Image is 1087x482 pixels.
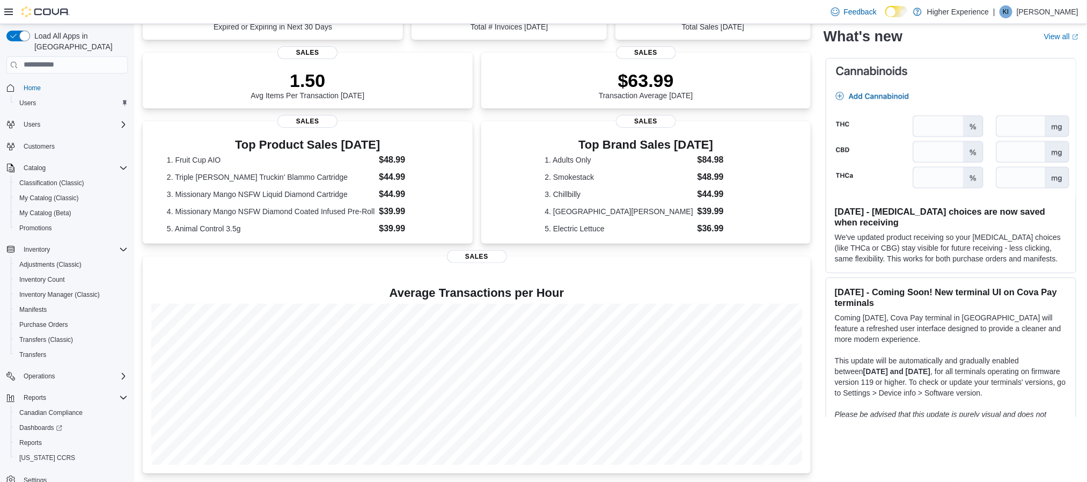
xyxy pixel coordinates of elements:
[15,451,79,464] a: [US_STATE] CCRS
[835,312,1067,345] p: Coming [DATE], Cova Pay terminal in [GEOGRAPHIC_DATA] will feature a refreshed user interface des...
[379,205,448,218] dd: $39.99
[15,303,128,316] span: Manifests
[599,70,693,91] p: $63.99
[24,164,46,172] span: Catalog
[19,243,54,256] button: Inventory
[2,80,132,96] button: Home
[11,191,132,206] button: My Catalog (Classic)
[863,367,930,376] strong: [DATE] and [DATE]
[15,333,77,346] a: Transfers (Classic)
[24,142,55,151] span: Customers
[277,46,337,59] span: Sales
[15,288,104,301] a: Inventory Manager (Classic)
[19,275,65,284] span: Inventory Count
[1017,5,1078,18] p: [PERSON_NAME]
[11,317,132,332] button: Purchase Orders
[15,177,128,189] span: Classification (Classic)
[15,406,87,419] a: Canadian Compliance
[251,70,364,91] p: 1.50
[11,272,132,287] button: Inventory Count
[19,423,62,432] span: Dashboards
[545,206,693,217] dt: 4. [GEOGRAPHIC_DATA][PERSON_NAME]
[167,206,374,217] dt: 4. Missionary Mango NSFW Diamond Coated Infused Pre-Roll
[835,287,1067,308] h3: [DATE] - Coming Soon! New terminal UI on Cova Pay terminals
[379,188,448,201] dd: $44.99
[15,222,56,235] a: Promotions
[15,192,83,205] a: My Catalog (Classic)
[885,6,908,17] input: Dark Mode
[15,421,67,434] a: Dashboards
[19,454,75,462] span: [US_STATE] CCRS
[447,250,507,263] span: Sales
[11,302,132,317] button: Manifests
[15,207,76,220] a: My Catalog (Beta)
[15,436,128,449] span: Reports
[15,348,50,361] a: Transfers
[19,162,50,174] button: Catalog
[379,222,448,235] dd: $39.99
[15,97,128,109] span: Users
[15,192,128,205] span: My Catalog (Classic)
[11,206,132,221] button: My Catalog (Beta)
[19,335,73,344] span: Transfers (Classic)
[15,258,86,271] a: Adjustments (Classic)
[927,5,989,18] p: Higher Experience
[19,391,50,404] button: Reports
[545,138,747,151] h3: Top Brand Sales [DATE]
[24,84,41,92] span: Home
[993,5,995,18] p: |
[19,305,47,314] span: Manifests
[2,242,132,257] button: Inventory
[11,450,132,465] button: [US_STATE] CCRS
[30,31,128,52] span: Load All Apps in [GEOGRAPHIC_DATA]
[19,81,128,94] span: Home
[19,118,45,131] button: Users
[24,245,50,254] span: Inventory
[11,405,132,420] button: Canadian Compliance
[545,189,693,200] dt: 3. Chillbilly
[19,260,82,269] span: Adjustments (Classic)
[19,439,42,447] span: Reports
[835,206,1067,228] h3: [DATE] - [MEDICAL_DATA] choices are now saved when receiving
[1044,32,1078,41] a: View allExternal link
[616,115,676,128] span: Sales
[19,99,36,107] span: Users
[545,223,693,234] dt: 5. Electric Lettuce
[15,97,40,109] a: Users
[15,436,46,449] a: Reports
[885,17,886,18] span: Dark Mode
[19,140,128,153] span: Customers
[277,115,337,128] span: Sales
[15,348,128,361] span: Transfers
[167,223,374,234] dt: 5. Animal Control 3.5g
[835,355,1067,398] p: This update will be automatically and gradually enabled between , for all terminals operating on ...
[15,222,128,235] span: Promotions
[697,205,747,218] dd: $39.99
[24,372,55,381] span: Operations
[151,287,802,300] h4: Average Transactions per Hour
[1072,34,1078,40] svg: External link
[15,303,51,316] a: Manifests
[167,155,374,165] dt: 1. Fruit Cup AIO
[835,232,1067,264] p: We've updated product receiving so your [MEDICAL_DATA] choices (like THCa or CBG) stay visible fo...
[835,410,1047,429] em: Please be advised that this update is purely visual and does not impact payment functionality.
[379,171,448,184] dd: $44.99
[19,194,79,202] span: My Catalog (Classic)
[15,451,128,464] span: Washington CCRS
[167,189,374,200] dt: 3. Missionary Mango NSFW Liquid Diamond Cartridge
[11,332,132,347] button: Transfers (Classic)
[827,1,881,23] a: Feedback
[15,406,128,419] span: Canadian Compliance
[15,421,128,434] span: Dashboards
[697,188,747,201] dd: $44.99
[19,408,83,417] span: Canadian Compliance
[616,46,676,59] span: Sales
[251,70,364,100] div: Avg Items Per Transaction [DATE]
[15,258,128,271] span: Adjustments (Classic)
[19,243,128,256] span: Inventory
[19,179,84,187] span: Classification (Classic)
[19,391,128,404] span: Reports
[2,390,132,405] button: Reports
[19,290,100,299] span: Inventory Manager (Classic)
[19,320,68,329] span: Purchase Orders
